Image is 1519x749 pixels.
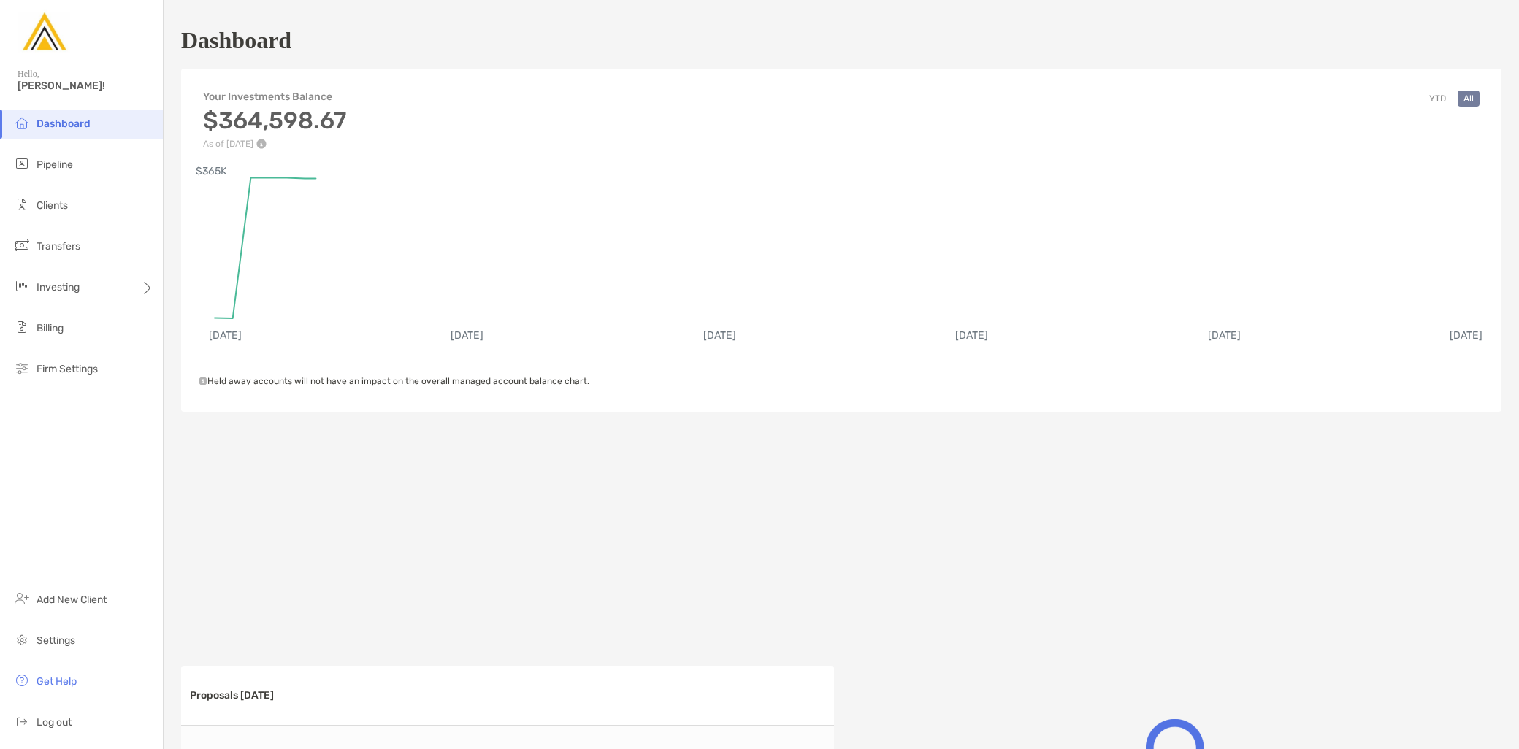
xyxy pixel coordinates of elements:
[203,139,346,149] p: As of [DATE]
[37,363,98,375] span: Firm Settings
[209,329,242,342] text: [DATE]
[18,80,154,92] span: [PERSON_NAME]!
[37,281,80,293] span: Investing
[13,277,31,295] img: investing icon
[37,118,91,130] span: Dashboard
[37,158,73,171] span: Pipeline
[13,196,31,213] img: clients icon
[13,359,31,377] img: firm-settings icon
[256,139,267,149] img: Performance Info
[199,376,589,386] span: Held away accounts will not have an impact on the overall managed account balance chart.
[203,107,346,134] h3: $364,598.67
[13,590,31,607] img: add_new_client icon
[37,199,68,212] span: Clients
[18,6,70,58] img: Zoe Logo
[1458,91,1480,107] button: All
[37,716,72,729] span: Log out
[13,237,31,254] img: transfers icon
[1423,91,1452,107] button: YTD
[955,329,988,342] text: [DATE]
[37,240,80,253] span: Transfers
[13,114,31,131] img: dashboard icon
[451,329,483,342] text: [DATE]
[37,594,107,606] span: Add New Client
[13,712,31,730] img: logout icon
[37,634,75,647] span: Settings
[13,318,31,336] img: billing icon
[13,155,31,172] img: pipeline icon
[13,631,31,648] img: settings icon
[190,689,274,702] h3: Proposals [DATE]
[37,322,64,334] span: Billing
[203,91,346,103] h4: Your Investments Balance
[13,672,31,689] img: get-help icon
[703,329,736,342] text: [DATE]
[1208,329,1241,342] text: [DATE]
[1450,329,1482,342] text: [DATE]
[196,165,227,177] text: $365K
[37,675,77,688] span: Get Help
[181,27,291,54] h1: Dashboard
